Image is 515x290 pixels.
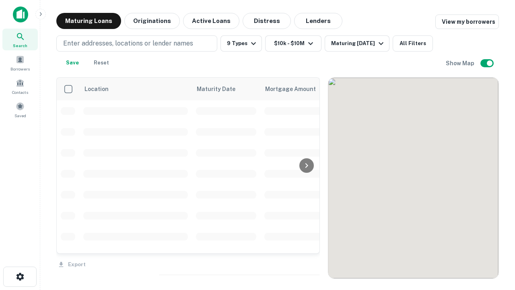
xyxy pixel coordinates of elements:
h6: Show Map [446,59,476,68]
iframe: Chat Widget [475,226,515,264]
th: Location [79,78,192,100]
a: Search [2,29,38,50]
button: Maturing [DATE] [325,35,389,52]
button: All Filters [393,35,433,52]
img: capitalize-icon.png [13,6,28,23]
span: Maturity Date [197,84,246,94]
th: Maturity Date [192,78,260,100]
button: $10k - $10M [265,35,321,52]
button: Maturing Loans [56,13,121,29]
button: Reset [89,55,114,71]
a: Borrowers [2,52,38,74]
button: Distress [243,13,291,29]
a: Saved [2,99,38,120]
span: Borrowers [10,66,30,72]
p: Enter addresses, locations or lender names [63,39,193,48]
a: Contacts [2,75,38,97]
span: Location [84,84,109,94]
div: 0 0 [328,78,499,278]
span: Search [13,42,27,49]
th: Mortgage Amount [260,78,349,100]
div: Maturing [DATE] [331,39,386,48]
button: Originations [124,13,180,29]
a: View my borrowers [435,14,499,29]
button: Enter addresses, locations or lender names [56,35,217,52]
span: Saved [14,112,26,119]
span: Contacts [12,89,28,95]
button: Save your search to get updates of matches that match your search criteria. [60,55,85,71]
span: Mortgage Amount [265,84,326,94]
button: Active Loans [183,13,239,29]
button: 9 Types [220,35,262,52]
button: Lenders [294,13,342,29]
